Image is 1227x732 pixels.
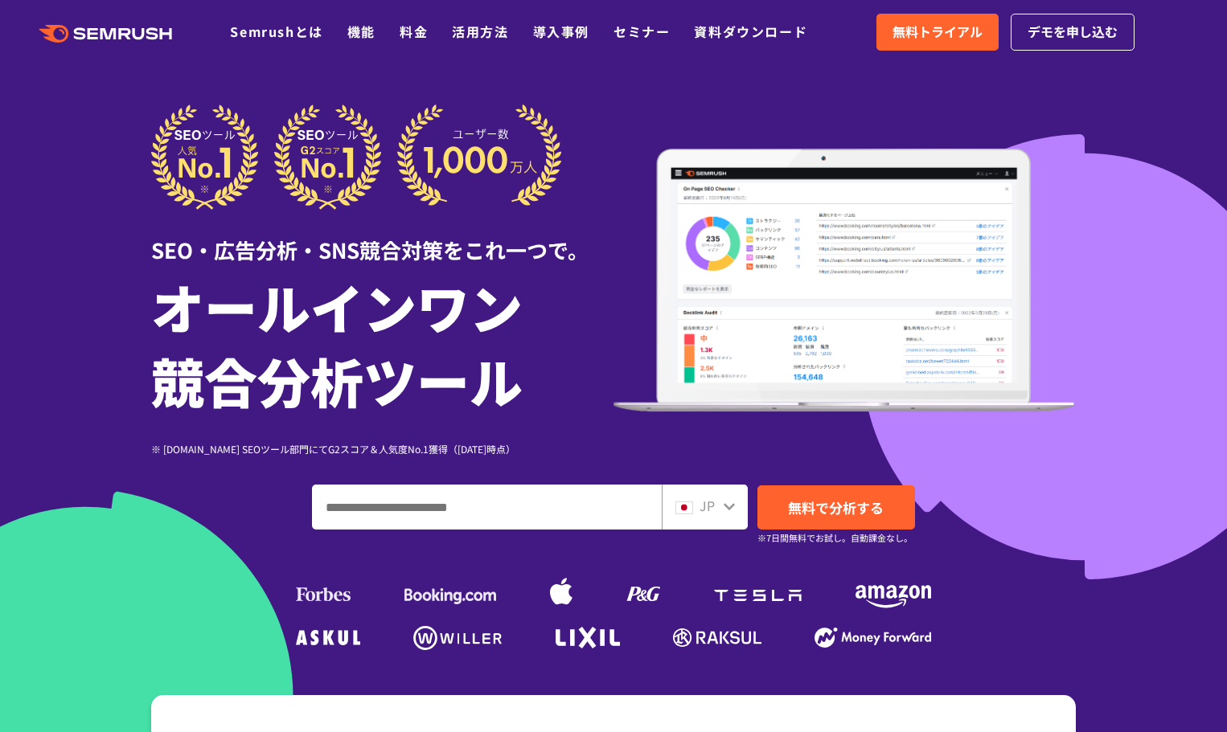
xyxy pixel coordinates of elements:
a: 料金 [400,22,428,41]
span: 無料トライアル [893,22,983,43]
h1: オールインワン 競合分析ツール [151,269,613,417]
a: セミナー [613,22,670,41]
span: 無料で分析する [788,497,884,517]
a: 資料ダウンロード [694,22,807,41]
a: 機能 [347,22,375,41]
div: ※ [DOMAIN_NAME] SEOツール部門にてG2スコア＆人気度No.1獲得（[DATE]時点） [151,441,613,456]
a: 活用方法 [452,22,508,41]
a: 無料トライアル [876,14,999,51]
div: SEO・広告分析・SNS競合対策をこれ一つで。 [151,210,613,265]
a: 無料で分析する [757,485,915,530]
a: デモを申し込む [1011,14,1135,51]
a: Semrushとは [230,22,322,41]
span: デモを申し込む [1028,22,1118,43]
small: ※7日間無料でお試し。自動課金なし。 [757,530,913,546]
a: 導入事例 [533,22,589,41]
span: JP [700,496,715,515]
input: ドメイン、キーワードまたはURLを入力してください [313,485,661,529]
